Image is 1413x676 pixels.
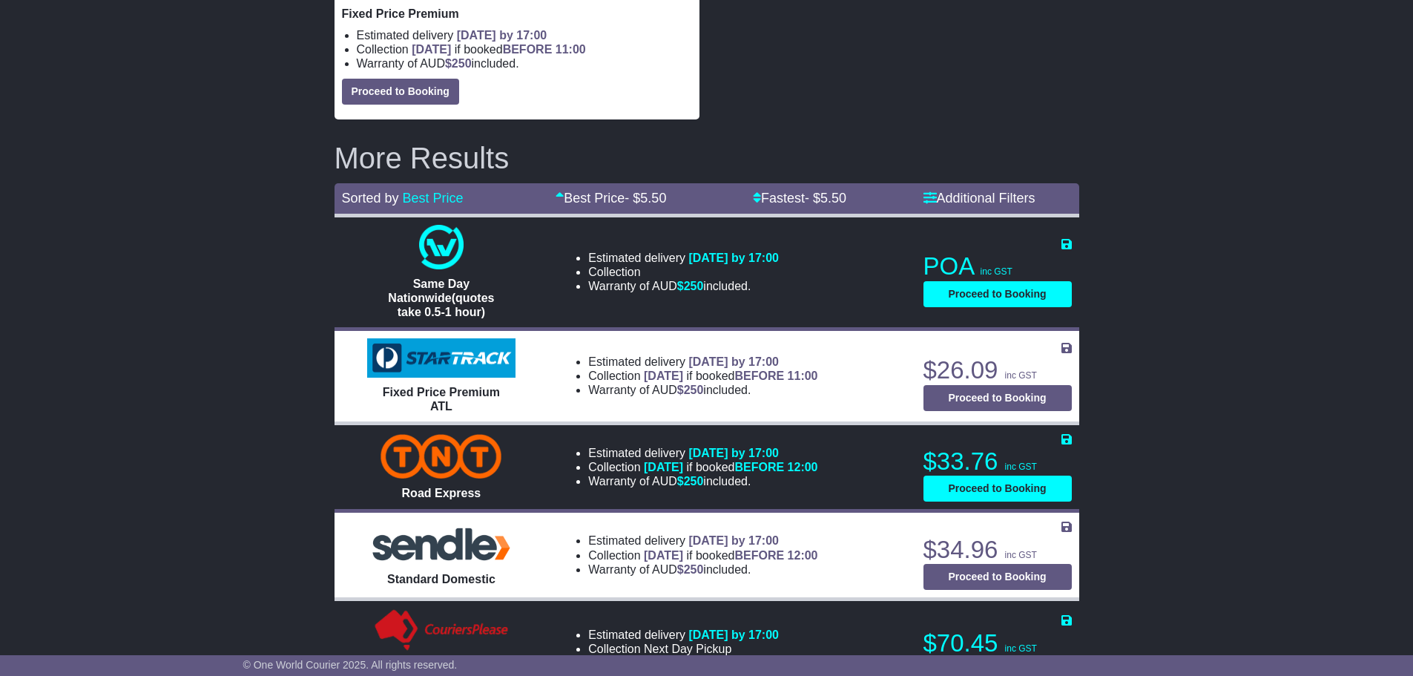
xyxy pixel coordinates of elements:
[677,280,704,292] span: $
[684,384,704,396] span: 250
[644,549,683,562] span: [DATE]
[684,280,704,292] span: 250
[367,524,516,565] img: Sendle: Standard Domestic
[588,534,817,548] li: Estimated delivery
[342,191,399,206] span: Sorted by
[588,642,779,656] li: Collection
[688,252,779,264] span: [DATE] by 17:00
[503,43,553,56] span: BEFORE
[688,355,779,368] span: [DATE] by 17:00
[556,43,586,56] span: 11:00
[588,446,817,460] li: Estimated delivery
[923,535,1072,565] p: $34.96
[923,355,1072,385] p: $26.09
[588,265,779,279] li: Collection
[753,191,846,206] a: Fastest- $5.50
[452,57,472,70] span: 250
[625,191,666,206] span: - $
[923,385,1072,411] button: Proceed to Booking
[588,369,817,383] li: Collection
[367,338,516,378] img: StarTrack: Fixed Price Premium ATL
[644,461,683,473] span: [DATE]
[923,447,1072,476] p: $33.76
[383,386,500,413] span: Fixed Price Premium ATL
[923,281,1072,307] button: Proceed to Booking
[923,252,1072,281] p: POA
[640,191,666,206] span: 5.50
[734,549,784,562] span: BEFORE
[644,370,683,382] span: [DATE]
[457,29,547,42] span: [DATE] by 17:00
[805,191,846,206] span: - $
[403,191,464,206] a: Best Price
[387,573,495,585] span: Standard Domestic
[1005,550,1037,560] span: inc GST
[445,57,472,70] span: $
[677,384,704,396] span: $
[788,549,818,562] span: 12:00
[1005,643,1037,654] span: inc GST
[588,355,817,369] li: Estimated delivery
[419,225,464,269] img: One World Courier: Same Day Nationwide(quotes take 0.5-1 hour)
[684,563,704,576] span: 250
[788,370,818,382] span: 11:00
[357,56,692,70] li: Warranty of AUD included.
[588,548,817,562] li: Collection
[588,460,817,474] li: Collection
[342,7,692,21] p: Fixed Price Premium
[588,279,779,293] li: Warranty of AUD included.
[1005,462,1037,472] span: inc GST
[1005,370,1037,381] span: inc GST
[820,191,846,206] span: 5.50
[588,383,817,397] li: Warranty of AUD included.
[357,28,692,42] li: Estimated delivery
[412,43,585,56] span: if booked
[243,659,458,671] span: © One World Courier 2025. All rights reserved.
[372,608,512,653] img: Couriers Please: Standard - Authority to Leave
[923,629,1072,658] p: $70.45
[923,564,1072,590] button: Proceed to Booking
[588,474,817,488] li: Warranty of AUD included.
[734,370,784,382] span: BEFORE
[644,461,817,473] span: if booked
[644,370,817,382] span: if booked
[923,191,1035,206] a: Additional Filters
[688,447,779,459] span: [DATE] by 17:00
[588,562,817,577] li: Warranty of AUD included.
[588,251,779,265] li: Estimated delivery
[644,549,817,562] span: if booked
[688,534,779,547] span: [DATE] by 17:00
[381,434,501,479] img: TNT Domestic: Road Express
[335,142,1079,174] h2: More Results
[981,266,1012,277] span: inc GST
[402,487,481,499] span: Road Express
[412,43,451,56] span: [DATE]
[342,79,459,105] button: Proceed to Booking
[677,475,704,488] span: $
[788,461,818,473] span: 12:00
[688,629,779,641] span: [DATE] by 17:00
[923,476,1072,502] button: Proceed to Booking
[388,278,494,318] span: Same Day Nationwide(quotes take 0.5-1 hour)
[556,191,666,206] a: Best Price- $5.50
[734,461,784,473] span: BEFORE
[677,563,704,576] span: $
[684,475,704,488] span: 250
[588,628,779,642] li: Estimated delivery
[357,42,692,56] li: Collection
[644,643,731,655] span: Next Day Pickup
